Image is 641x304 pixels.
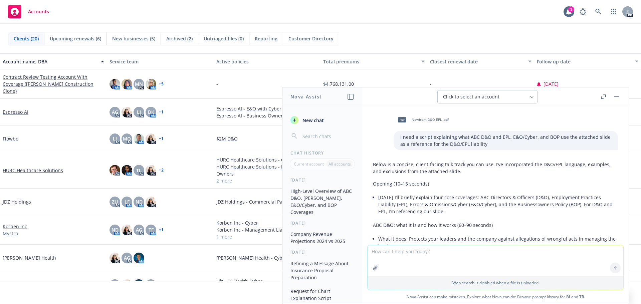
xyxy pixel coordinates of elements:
a: JDZ Holdings [3,198,31,205]
div: Total premiums [323,58,417,65]
li: What it does: Protects your leaders and the company against allegations of wrongful acts in manag... [378,234,618,251]
img: photo [122,225,132,235]
img: photo [110,165,120,176]
a: Espresso AI [3,108,28,115]
a: 1 more [216,233,318,240]
a: JDZ Holdings - Commercial Package [216,198,318,205]
span: LI [113,135,117,142]
a: + 1 [159,110,164,114]
a: Switch app [607,5,620,18]
button: New chat [288,114,357,126]
a: + 1 [159,228,164,232]
span: New businesses (5) [112,35,155,42]
div: [DATE] [282,249,362,255]
h1: Nova Assist [290,93,322,100]
span: LI [137,108,141,115]
div: Chat History [282,150,362,156]
div: Account name, DBA [3,58,97,65]
a: HURC Healthcare Solutions [3,167,63,174]
div: [DATE] [282,177,362,183]
p: Web search is disabled when a file is uploaded [372,280,619,286]
span: Click to select an account [443,93,499,100]
a: + 2 [159,168,164,172]
img: photo [122,79,132,89]
a: $2M D&O [216,135,318,142]
a: Espresso AI - E&O with Cyber [216,105,318,112]
a: Korben Inc - Cyber [216,219,318,226]
span: TL [136,167,142,174]
span: Mystro [3,230,18,237]
span: [DATE] [544,80,559,87]
div: [DATE] [282,220,362,226]
span: Customer Directory [288,35,334,42]
span: - [216,80,218,87]
a: HURC Healthcare Solutions - Cyber [216,156,318,163]
img: photo [134,253,144,263]
a: Lilt - E&O with Cyber [216,278,318,285]
p: I need a script explaining what ABC D&O and EPL, E&O/Cyber, and BOP use the attached slide as a r... [400,133,611,147]
span: ZU [112,198,118,205]
a: 2 more [216,177,318,184]
span: Clients (20) [14,35,39,42]
span: Reporting [255,35,277,42]
span: pdf [398,117,406,122]
img: photo [134,133,144,144]
span: $4,768,131.00 [323,80,354,87]
button: High-Level Overview of ABC D&O, [PERSON_NAME], E&O/Cyber, and BOP Coverages [288,186,357,218]
div: pdfNewfront D&O EPL .pdf [394,111,450,128]
p: Below is a concise, client-facing talk track you can use. I’ve incorporated the D&O/EPL language,... [373,161,618,175]
a: Contract Review Testing Account With Coverage ([PERSON_NAME] Construction Clone) [3,73,104,94]
a: Accounts [5,2,52,21]
a: Korben Inc - Management Liability [216,226,318,233]
div: 3 [568,6,574,12]
img: photo [122,165,132,176]
input: Search chats [301,131,354,141]
div: Active policies [216,58,318,65]
span: DK [148,108,154,115]
img: photo [134,279,144,290]
img: photo [110,79,120,89]
img: photo [146,133,156,144]
img: photo [146,79,156,89]
a: Espresso AI - Business Owners [216,112,318,119]
span: Nova Assist can make mistakes. Explore what Nova can do: Browse prompt library for and [365,290,626,304]
a: [PERSON_NAME] Health [3,254,56,261]
img: photo [146,197,156,207]
img: photo [146,165,156,176]
button: Follow up date [534,53,641,69]
span: MN [135,80,143,87]
span: TF [149,226,154,233]
a: Search [592,5,605,18]
img: photo [122,279,132,290]
span: ND [136,198,143,205]
button: Company Revenue Projections 2024 vs 2025 [288,229,357,247]
p: ABC D&O: what it is and how it works (60–90 seconds) [373,222,618,229]
div: Closest renewal date [430,58,524,65]
a: HURC Healthcare Solutions - Business Owners [216,163,318,177]
img: photo [122,107,132,117]
div: Follow up date [537,58,631,65]
button: Total premiums [320,53,427,69]
span: LF [125,198,130,205]
a: Korben Inc [3,223,27,230]
span: Untriaged files (0) [204,35,244,42]
button: Closest renewal date [427,53,534,69]
div: Service team [110,58,211,65]
span: MQ [123,135,131,142]
a: TR [579,294,584,300]
span: - [430,80,432,87]
span: New chat [301,117,324,124]
a: Report a Bug [576,5,590,18]
span: Archived (2) [166,35,193,42]
a: Flowbo [3,135,18,142]
a: [PERSON_NAME] Health - Cyber [216,254,318,261]
span: Accounts [28,9,49,14]
span: Newfront D&O EPL .pdf [412,117,449,122]
button: Service team [107,53,214,69]
button: Active policies [214,53,320,69]
button: Refining a Message About Insurance Proposal Preparation [288,258,357,283]
a: + 5 [159,82,164,86]
li: [DATE] I’ll briefly explain four core coverages: ABC Directors & Officers (D&O), Employment Pract... [378,193,618,216]
span: Upcoming renewals (6) [50,35,101,42]
p: Opening (10–15 seconds) [373,180,618,187]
